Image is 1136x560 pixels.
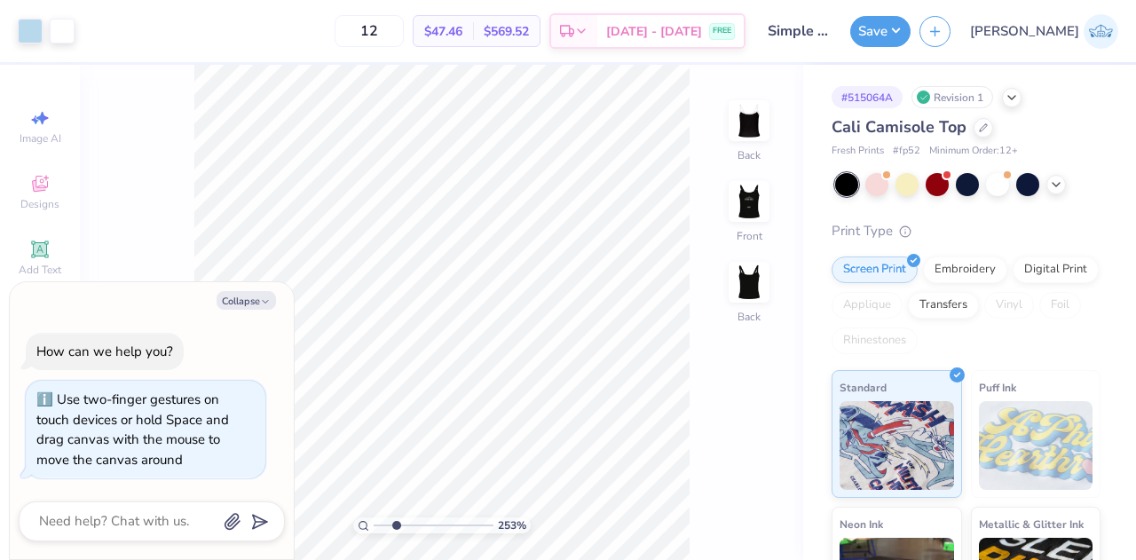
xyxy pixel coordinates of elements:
[335,15,404,47] input: – –
[606,22,702,41] span: [DATE] - [DATE]
[850,16,911,47] button: Save
[929,144,1018,159] span: Minimum Order: 12 +
[911,86,993,108] div: Revision 1
[979,515,1084,533] span: Metallic & Glitter Ink
[970,14,1118,49] a: [PERSON_NAME]
[731,264,767,300] img: Back
[19,263,61,277] span: Add Text
[36,390,229,469] div: Use two-finger gestures on touch devices or hold Space and drag canvas with the mouse to move the...
[832,144,884,159] span: Fresh Prints
[484,22,529,41] span: $569.52
[840,515,883,533] span: Neon Ink
[36,343,173,360] div: How can we help you?
[424,22,462,41] span: $47.46
[20,197,59,211] span: Designs
[832,116,966,138] span: Cali Camisole Top
[217,291,276,310] button: Collapse
[737,228,762,244] div: Front
[832,86,903,108] div: # 515064A
[738,309,761,325] div: Back
[984,292,1034,319] div: Vinyl
[832,256,918,283] div: Screen Print
[832,327,918,354] div: Rhinestones
[754,13,841,49] input: Untitled Design
[832,292,903,319] div: Applique
[731,184,767,219] img: Front
[840,378,887,397] span: Standard
[498,517,526,533] span: 253 %
[731,103,767,138] img: Back
[970,21,1079,42] span: [PERSON_NAME]
[738,147,761,163] div: Back
[979,378,1016,397] span: Puff Ink
[832,221,1100,241] div: Print Type
[20,131,61,146] span: Image AI
[908,292,979,319] div: Transfers
[979,401,1093,490] img: Puff Ink
[923,256,1007,283] div: Embroidery
[893,144,920,159] span: # fp52
[840,401,954,490] img: Standard
[713,25,731,37] span: FREE
[1039,292,1081,319] div: Foil
[1013,256,1099,283] div: Digital Print
[1084,14,1118,49] img: Janilyn Atanacio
